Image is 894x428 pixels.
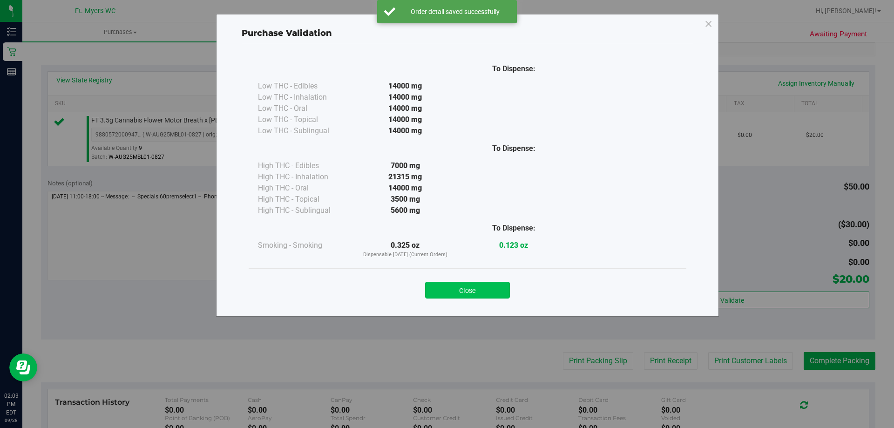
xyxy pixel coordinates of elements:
[258,205,351,216] div: High THC - Sublingual
[351,160,460,171] div: 7000 mg
[351,205,460,216] div: 5600 mg
[242,28,332,38] span: Purchase Validation
[351,114,460,125] div: 14000 mg
[460,223,568,234] div: To Dispense:
[258,171,351,183] div: High THC - Inhalation
[258,114,351,125] div: Low THC - Topical
[258,194,351,205] div: High THC - Topical
[9,353,37,381] iframe: Resource center
[351,240,460,259] div: 0.325 oz
[400,7,510,16] div: Order detail saved successfully
[258,160,351,171] div: High THC - Edibles
[351,125,460,136] div: 14000 mg
[258,125,351,136] div: Low THC - Sublingual
[258,103,351,114] div: Low THC - Oral
[258,183,351,194] div: High THC - Oral
[499,241,528,250] strong: 0.123 oz
[460,143,568,154] div: To Dispense:
[258,81,351,92] div: Low THC - Edibles
[258,92,351,103] div: Low THC - Inhalation
[351,251,460,259] p: Dispensable [DATE] (Current Orders)
[351,183,460,194] div: 14000 mg
[351,194,460,205] div: 3500 mg
[460,63,568,75] div: To Dispense:
[351,171,460,183] div: 21315 mg
[351,103,460,114] div: 14000 mg
[425,282,510,299] button: Close
[351,92,460,103] div: 14000 mg
[258,240,351,251] div: Smoking - Smoking
[351,81,460,92] div: 14000 mg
